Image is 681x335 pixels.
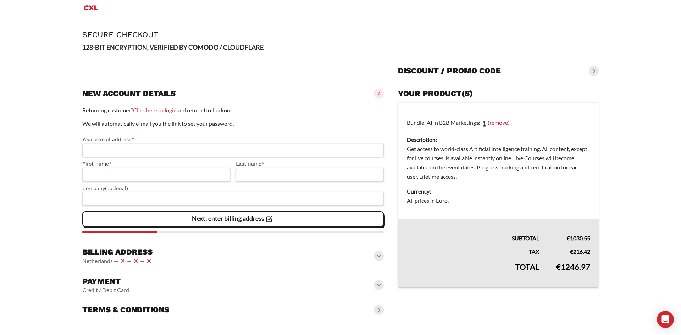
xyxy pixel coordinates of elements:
dd: All prices in Euro. [407,196,590,205]
vaadin-button: Next: enter billing address [82,211,384,227]
th: Tax [398,243,548,256]
h3: Payment [82,277,129,286]
td: Bundle: AI in B2B Marketing [398,103,599,220]
dd: Get access to world-class Artificial Intelligence training. All content, except for live courses,... [407,144,590,181]
dt: Currency: [407,187,590,196]
h1: Secure Checkout [82,30,599,39]
span: € [556,262,561,272]
p: We will automatically e-mail you the link to set your password. [82,119,384,128]
bdi: 216.42 [570,248,590,255]
h3: Discount / promo code [398,66,501,76]
span: € [567,235,570,241]
th: Total [398,256,548,287]
bdi: 1246.97 [556,262,590,272]
bdi: 1030.55 [567,235,590,241]
label: Company [82,184,384,192]
label: First name [82,160,230,168]
span: (optional) [105,185,128,191]
dt: Description: [407,135,590,144]
strong: 128-BIT ENCRYPTION, VERIFIED BY COMODO / CLOUDFLARE [82,43,264,51]
h3: New account details [82,89,176,99]
a: Click here to login [133,107,177,113]
strong: × 1 [476,118,487,128]
vaadin-horizontal-layout: Credit / Debit Card [82,286,129,294]
label: Last name [236,160,384,168]
th: Subtotal [398,219,548,243]
vaadin-horizontal-layout: Netherlands — — — [82,257,153,265]
h3: Billing address [82,247,153,257]
a: (remove) [488,119,510,125]
span: € [570,248,573,255]
label: Your e-mail address [82,135,384,144]
h3: Terms & conditions [82,305,169,315]
div: Open Intercom Messenger [657,311,674,328]
p: Returning customer? and return to checkout. [82,106,384,115]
